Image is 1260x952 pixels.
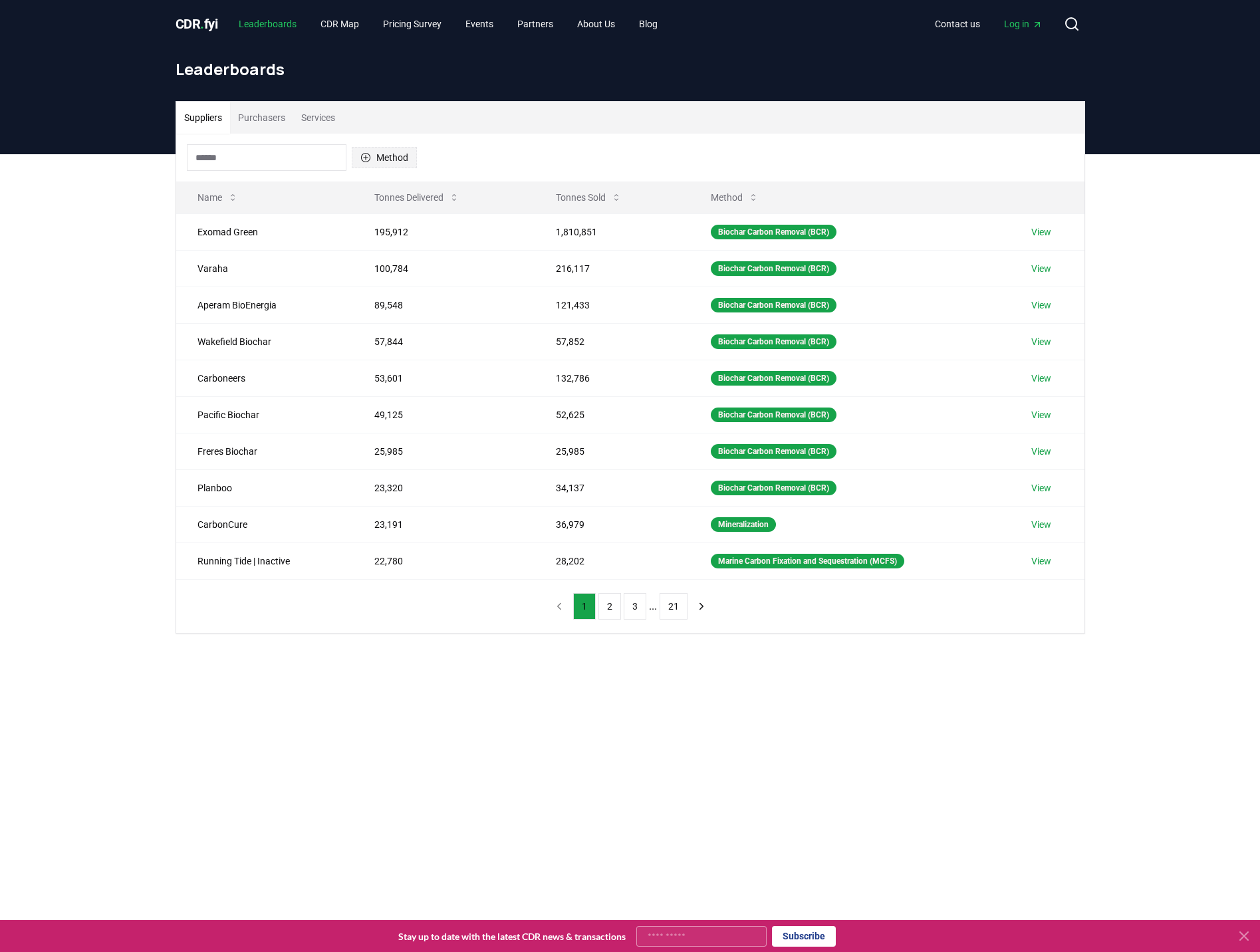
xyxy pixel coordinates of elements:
[711,334,836,349] div: Biochar Carbon Removal (BCR)
[176,16,218,32] span: CDR fyi
[352,147,417,168] button: Method
[535,323,689,360] td: 57,852
[649,598,657,614] li: ...
[535,396,689,433] td: 52,625
[711,408,836,422] div: Biochar Carbon Removal (BCR)
[711,517,776,532] div: Mineralization
[1004,17,1043,31] span: Log in
[200,16,204,32] span: .
[176,542,353,579] td: Running Tide | Inactive
[1031,408,1051,421] a: View
[535,469,689,506] td: 34,137
[535,360,689,396] td: 132,786
[1031,518,1051,531] a: View
[711,481,836,495] div: Biochar Carbon Removal (BCR)
[711,554,904,568] div: Marine Carbon Fixation and Sequestration (MCFS)
[353,250,535,287] td: 100,784
[993,12,1053,36] a: Log in
[711,444,836,459] div: Biochar Carbon Removal (BCR)
[573,593,596,620] button: 1
[176,15,218,33] a: CDR.fyi
[507,12,564,36] a: Partners
[228,12,668,36] nav: Main
[176,506,353,542] td: CarbonCure
[1031,335,1051,348] a: View
[176,287,353,323] td: Aperam BioEnergia
[310,12,370,36] a: CDR Map
[711,261,836,276] div: Biochar Carbon Removal (BCR)
[176,433,353,469] td: Freres Biochar
[353,506,535,542] td: 23,191
[711,298,836,312] div: Biochar Carbon Removal (BCR)
[535,250,689,287] td: 216,117
[353,360,535,396] td: 53,601
[176,102,230,134] button: Suppliers
[228,12,307,36] a: Leaderboards
[535,433,689,469] td: 25,985
[353,542,535,579] td: 22,780
[1031,445,1051,458] a: View
[567,12,626,36] a: About Us
[353,433,535,469] td: 25,985
[353,469,535,506] td: 23,320
[364,184,470,211] button: Tonnes Delivered
[176,469,353,506] td: Planboo
[1031,298,1051,312] a: View
[176,250,353,287] td: Varaha
[353,323,535,360] td: 57,844
[230,102,293,134] button: Purchasers
[598,593,621,620] button: 2
[924,12,991,36] a: Contact us
[711,225,836,239] div: Biochar Carbon Removal (BCR)
[353,213,535,250] td: 195,912
[700,184,769,211] button: Method
[176,323,353,360] td: Wakefield Biochar
[455,12,504,36] a: Events
[176,213,353,250] td: Exomad Green
[545,184,632,211] button: Tonnes Sold
[293,102,343,134] button: Services
[1031,372,1051,385] a: View
[535,542,689,579] td: 28,202
[690,593,713,620] button: next page
[711,371,836,386] div: Biochar Carbon Removal (BCR)
[535,287,689,323] td: 121,433
[1031,225,1051,239] a: View
[176,396,353,433] td: Pacific Biochar
[535,213,689,250] td: 1,810,851
[924,12,1053,36] nav: Main
[1031,481,1051,495] a: View
[660,593,688,620] button: 21
[535,506,689,542] td: 36,979
[176,59,1085,80] h1: Leaderboards
[624,593,646,620] button: 3
[187,184,249,211] button: Name
[176,360,353,396] td: Carboneers
[628,12,668,36] a: Blog
[1031,554,1051,568] a: View
[372,12,452,36] a: Pricing Survey
[353,287,535,323] td: 89,548
[1031,262,1051,275] a: View
[353,396,535,433] td: 49,125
